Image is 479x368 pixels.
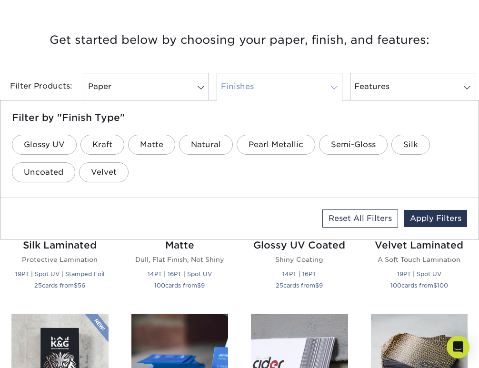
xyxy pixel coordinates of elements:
h2: Matte [131,239,229,251]
span: $ [315,282,319,289]
span: $ [433,282,437,289]
small: cards from [34,282,85,289]
p: Shiny Coating [251,255,348,264]
p: Dull, Flat Finish, Not Shiny [131,255,229,264]
a: Velvet [79,162,129,182]
small: cards from [390,282,448,289]
span: 100 [154,282,165,289]
span: 9 [201,282,205,289]
a: Paper [84,73,209,100]
img: New Product [85,314,109,342]
h2: Silk Laminated [11,239,109,251]
small: 14PT | 16PT | Spot UV [148,270,212,278]
small: cards from [154,282,205,289]
span: 100 [437,282,448,289]
a: Reset All Filters [322,209,398,228]
a: Natural [179,135,233,155]
h5: Filter by "Finish Type" [12,112,467,123]
a: Uncoated [12,162,75,182]
span: 25 [34,282,42,289]
small: 19PT | Spot UV | Stamped Foil [15,270,104,278]
small: 14PT | 16PT [282,270,316,278]
span: 100 [390,282,401,289]
a: Silk [391,135,430,155]
small: cards from [276,282,323,289]
a: Pearl Metallic [237,135,315,155]
div: Open Intercom Messenger [447,336,469,358]
a: Glossy UV [12,135,77,155]
h3: Get started below by choosing your paper, finish, and features: [7,19,472,61]
a: Matte [128,135,175,155]
p: Protective Lamination [11,255,109,264]
span: 9 [319,282,323,289]
a: Kraft [80,135,124,155]
h2: Glossy UV Coated [251,239,348,251]
a: Semi-Gloss [319,135,388,155]
a: Features [350,73,475,100]
h2: Velvet Laminated [371,239,468,251]
span: 56 [78,282,85,289]
span: $ [74,282,78,289]
span: 25 [276,282,283,289]
a: Apply Filters [404,210,467,227]
p: A Soft Touch Lamination [371,255,468,264]
small: 19PT | Spot UV [397,270,441,278]
span: $ [197,282,201,289]
a: Finishes [217,73,342,100]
